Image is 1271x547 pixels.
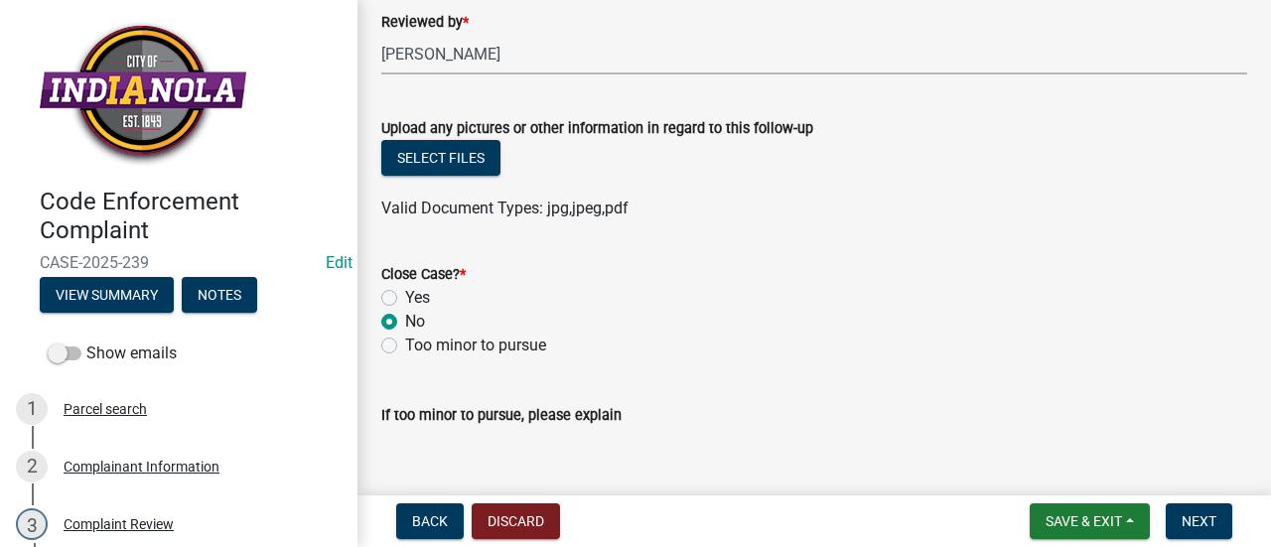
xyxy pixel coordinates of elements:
[381,16,469,30] label: Reviewed by
[182,277,257,313] button: Notes
[381,122,813,136] label: Upload any pictures or other information in regard to this follow-up
[182,288,257,304] wm-modal-confirm: Notes
[64,402,147,416] div: Parcel search
[326,253,353,272] a: Edit
[405,286,430,310] label: Yes
[381,140,500,176] button: Select files
[405,310,425,334] label: No
[40,21,246,167] img: City of Indianola, Iowa
[1046,513,1122,529] span: Save & Exit
[396,503,464,539] button: Back
[40,253,318,272] span: CASE-2025-239
[412,513,448,529] span: Back
[381,199,629,217] span: Valid Document Types: jpg,jpeg,pdf
[16,393,48,425] div: 1
[16,508,48,540] div: 3
[1182,513,1216,529] span: Next
[326,253,353,272] wm-modal-confirm: Edit Application Number
[472,503,560,539] button: Discard
[48,342,177,365] label: Show emails
[1030,503,1150,539] button: Save & Exit
[405,334,546,357] label: Too minor to pursue
[381,268,466,282] label: Close Case?
[16,451,48,482] div: 2
[1166,503,1232,539] button: Next
[40,288,174,304] wm-modal-confirm: Summary
[64,460,219,474] div: Complainant Information
[381,409,622,423] label: If too minor to pursue, please explain
[64,517,174,531] div: Complaint Review
[40,277,174,313] button: View Summary
[40,188,342,245] h4: Code Enforcement Complaint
